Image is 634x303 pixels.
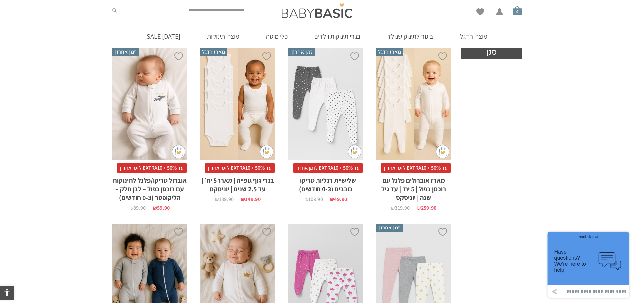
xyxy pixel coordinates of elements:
a: זמן אחרון שלישיית רגליות טריקו - כוכבים (0-3 חודשים) עד 50% + EXTRA10 לזמן אחרוןשלישיית רגליות טר... [288,48,363,202]
img: cat-mini-atc.png [260,145,273,158]
bdi: 149.90 [241,196,261,203]
a: מוצרי תינוקות [197,25,249,48]
span: עד 50% + EXTRA10 לזמן אחרון [117,163,187,173]
span: מארז הדגל [200,48,227,56]
span: ₪ [129,204,133,211]
a: מארז הדגל בגדי גוף גופייה | מארז 5 יח׳ | עד 2.5 שנים | יוניסקס עד 50% + EXTRA10 לזמן אחרוןבגדי גו... [200,48,275,202]
a: [DATE] SALE [137,25,190,48]
h2: מארז אוברולים פלנל עם רוכסן כפול | 5 יח׳ | עד גיל שנה | יוניסקס [376,173,451,202]
span: ₪ [304,196,308,203]
bdi: 89.90 [129,204,146,211]
h2: שלישיית רגליות טריקו – כוכבים (0-3 חודשים) [288,173,363,193]
img: cat-mini-atc.png [348,145,361,158]
img: Baby Basic בגדי תינוקות וילדים אונליין [282,3,352,18]
bdi: 189.90 [215,196,234,203]
span: ₪ [241,196,245,203]
img: cat-mini-atc.png [436,145,449,158]
a: מארז הדגל מארז אוברולים פלנל עם רוכסן כפול | 5 יח׳ | עד גיל שנה | יוניסקס עד 50% + EXTRA10 לזמן א... [376,48,451,211]
span: עד 50% + EXTRA10 לזמן אחרון [205,163,275,173]
span: עד 50% + EXTRA10 לזמן אחרון [381,163,451,173]
a: בגדי תינוקות וילדים [304,25,371,48]
span: זמן אחרון [288,48,315,56]
h2: בגדי גוף גופייה | מארז 5 יח׳ | עד 2.5 שנים | יוניסקס [200,173,275,193]
a: כלי מיטה [256,25,298,48]
span: סל קניות [513,6,522,15]
span: ₪ [153,204,157,211]
h2: אוברול טריקו/פלנל לתינוקות עם רוכסן כפול – לבן חלק – הליקופטר (0-3 חודשים) [112,173,187,202]
span: ₪ [215,196,219,203]
a: מוצרי הדגל [450,25,497,48]
bdi: 59.90 [153,204,170,211]
bdi: 49.90 [330,196,347,203]
span: ₪ [416,204,421,211]
span: ₪ [391,204,395,211]
span: Wishlist [476,8,484,18]
iframe: פותח יישומון שאפשר לשוחח בו בצ'אט עם אחד הנציגים שלנו [545,229,632,301]
a: Wishlist [476,8,484,15]
img: cat-mini-atc.png [172,145,185,158]
button: סנן [461,45,522,59]
bdi: 319.90 [391,204,410,211]
bdi: 109.90 [304,196,323,203]
span: זמן אחרון [112,48,139,56]
span: עד 50% + EXTRA10 לזמן אחרון [293,163,363,173]
span: ₪ [330,196,334,203]
span: זמן אחרון [376,224,403,232]
a: ביגוד לתינוק שנולד [377,25,443,48]
span: מארז הדגל [376,48,403,56]
a: סל קניות4 [513,6,522,15]
bdi: 259.90 [416,204,436,211]
a: זמן אחרון אוברול טריקו/פלנל לתינוקות עם רוכסן כפול - לבן חלק - הליקופטר (0-3 חודשים) עד 50% + EXT... [112,48,187,211]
